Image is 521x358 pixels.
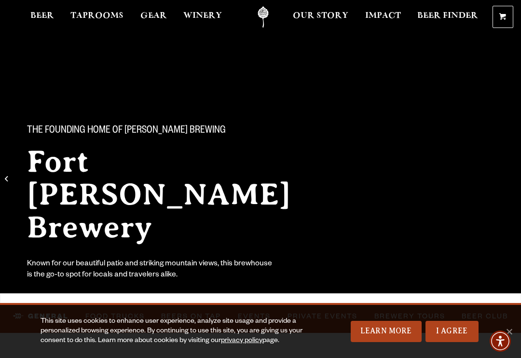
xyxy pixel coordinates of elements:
[351,321,422,342] a: Learn More
[183,12,222,20] span: Winery
[293,12,348,20] span: Our Story
[30,12,54,20] span: Beer
[245,6,281,28] a: Odell Home
[425,321,479,342] a: I Agree
[70,12,123,20] span: Taprooms
[27,125,226,138] span: The Founding Home of [PERSON_NAME] Brewing
[27,145,328,244] h2: Fort [PERSON_NAME] Brewery
[359,6,407,28] a: Impact
[490,330,511,352] div: Accessibility Menu
[64,6,130,28] a: Taprooms
[140,12,167,20] span: Gear
[24,6,60,28] a: Beer
[134,6,173,28] a: Gear
[287,6,355,28] a: Our Story
[411,6,484,28] a: Beer Finder
[177,6,228,28] a: Winery
[417,12,478,20] span: Beer Finder
[27,259,274,281] div: Known for our beautiful patio and striking mountain views, this brewhouse is the go-to spot for l...
[41,317,324,346] div: This site uses cookies to enhance user experience, analyze site usage and provide a personalized ...
[221,337,262,345] a: privacy policy
[365,12,401,20] span: Impact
